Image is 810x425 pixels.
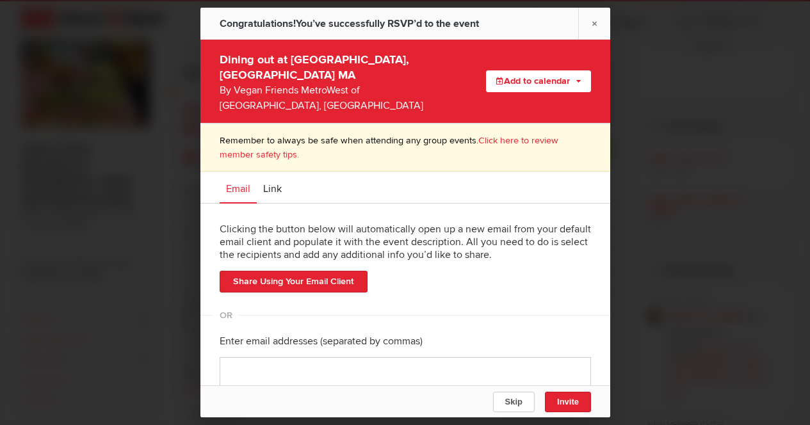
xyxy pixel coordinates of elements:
span: Congratulations! [220,17,296,30]
a: × [578,8,610,39]
a: Link [257,172,288,204]
div: Dining out at [GEOGRAPHIC_DATA], [GEOGRAPHIC_DATA] MA [220,49,442,113]
span: Email [226,182,250,195]
div: Enter email addresses (separated by commas) [220,325,591,357]
span: Link [263,182,282,195]
span: Invite [557,397,579,406]
a: Email [220,172,257,204]
a: Share Using Your Email Client [220,271,368,293]
div: You’ve successfully RSVP’d to the event [220,8,479,40]
button: Invite [545,392,591,412]
span: OR [213,315,239,316]
button: Skip [492,392,534,412]
div: By Vegan Friends MetroWest of [GEOGRAPHIC_DATA], [GEOGRAPHIC_DATA] [220,83,442,113]
button: Add to calendar [486,70,591,92]
span: Skip [505,397,522,406]
p: Remember to always be safe when attending any group events. [220,134,591,161]
div: Clicking the button below will automatically open up a new email from your default email client a... [220,213,591,271]
a: Click here to review member safety tips. [220,135,558,160]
